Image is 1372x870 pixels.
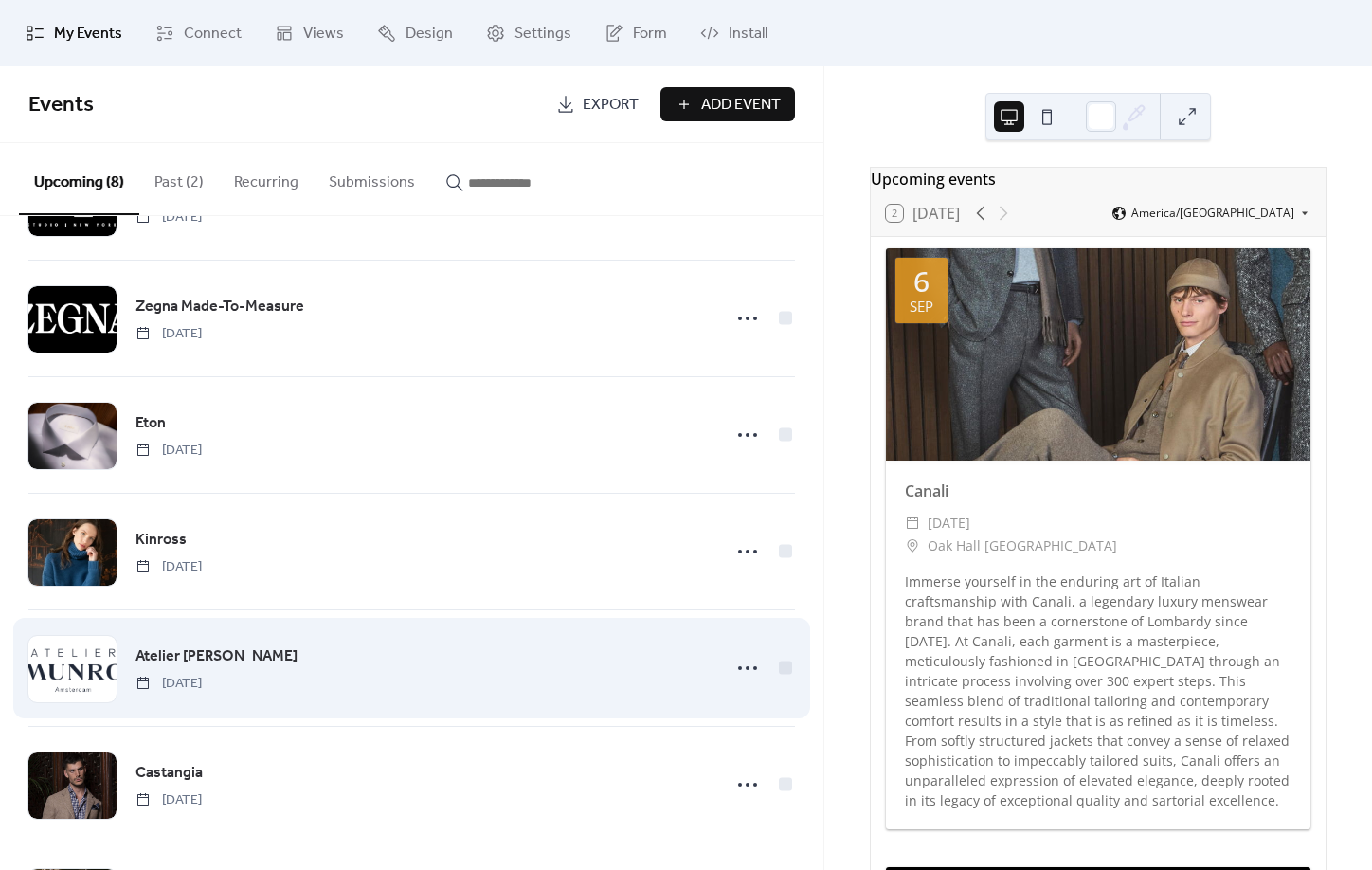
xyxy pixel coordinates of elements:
div: ​ [905,512,920,535]
span: [DATE] [135,790,202,810]
a: Views [261,8,358,59]
span: Settings [514,23,571,45]
span: [DATE] [135,557,202,577]
span: [DATE] [135,208,202,227]
div: Sep [910,299,933,314]
div: Immerse yourself in the enduring art of Italian craftsmanship with Canali, a legendary luxury men... [886,571,1310,810]
span: Kinross [135,529,187,552]
span: [DATE] [135,674,202,694]
a: Kinross [135,528,187,553]
span: Zegna Made-To-Measure [135,296,304,318]
a: Export [542,87,653,121]
span: Castangia [135,762,203,785]
a: Castangia [135,761,203,786]
span: My Events [54,23,122,45]
span: [DATE] [135,441,202,461]
div: Canali [886,480,1310,502]
span: Install [729,23,767,45]
a: Settings [472,8,586,59]
span: [DATE] [135,324,202,344]
span: Events [28,84,94,126]
button: Past (2) [139,143,219,213]
a: Design [363,8,467,59]
span: [DATE] [928,512,970,535]
span: Design [406,23,453,45]
a: Install [686,8,782,59]
span: Atelier [PERSON_NAME] [135,645,298,668]
a: My Events [11,8,136,59]
span: Form [633,23,667,45]
div: Upcoming events [871,168,1326,190]
span: Export [583,94,639,117]
span: Eton [135,412,166,435]
div: 6 [913,267,930,296]
button: Add Event [660,87,795,121]
a: Connect [141,8,256,59]
span: Views [303,23,344,45]
a: Atelier [PERSON_NAME] [135,644,298,669]
span: America/[GEOGRAPHIC_DATA] [1131,208,1294,219]
button: Submissions [314,143,430,213]
button: Recurring [219,143,314,213]
a: Form [590,8,681,59]
span: Connect [184,23,242,45]
span: Add Event [701,94,781,117]
button: Upcoming (8) [19,143,139,215]
a: Eton [135,411,166,436]
div: ​ [905,535,920,557]
a: Oak Hall [GEOGRAPHIC_DATA] [928,535,1117,557]
a: Zegna Made-To-Measure [135,295,304,319]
